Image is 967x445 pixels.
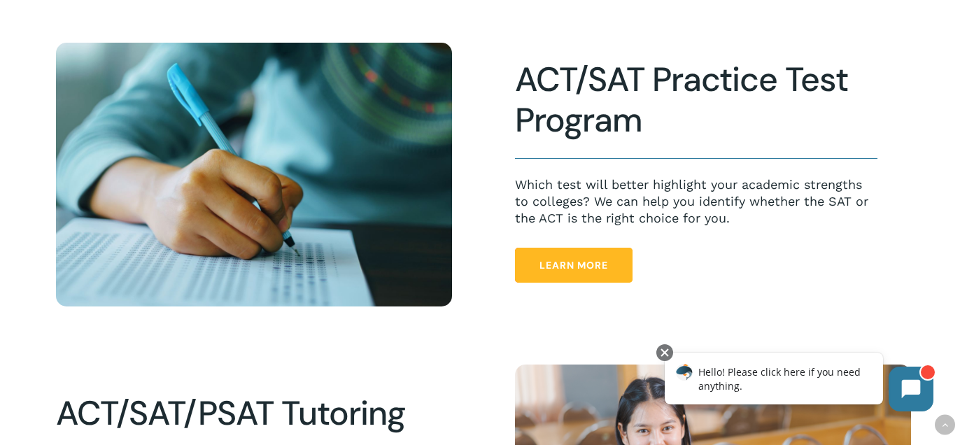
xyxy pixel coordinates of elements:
[515,248,633,283] a: Learn More
[539,258,608,272] span: Learn More
[515,176,877,227] p: Which test will better highlight your academic strengths to colleges? We can help you identify wh...
[650,341,947,425] iframe: Chatbot
[56,43,452,306] img: Test Taking 2
[515,59,877,141] h2: ACT/SAT Practice Test Program
[56,393,418,434] h2: ACT/SAT/PSAT Tutoring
